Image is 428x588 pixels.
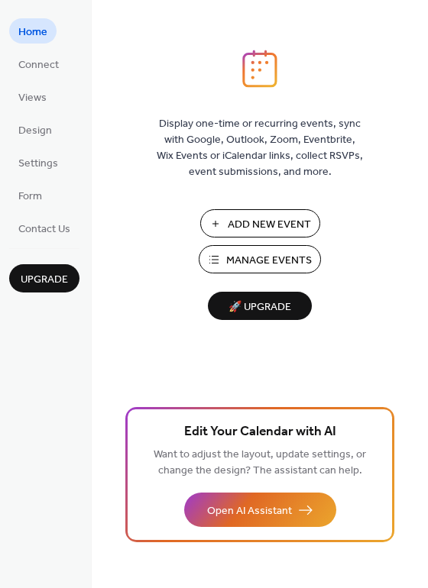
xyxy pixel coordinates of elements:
[18,123,52,139] span: Design
[208,292,312,320] button: 🚀 Upgrade
[228,217,311,233] span: Add New Event
[18,156,58,172] span: Settings
[199,245,321,273] button: Manage Events
[18,57,59,73] span: Connect
[9,264,79,292] button: Upgrade
[154,444,366,481] span: Want to adjust the layout, update settings, or change the design? The assistant can help.
[184,422,336,443] span: Edit Your Calendar with AI
[18,221,70,237] span: Contact Us
[200,209,320,237] button: Add New Event
[21,272,68,288] span: Upgrade
[242,50,277,88] img: logo_icon.svg
[9,215,79,241] a: Contact Us
[18,90,47,106] span: Views
[9,150,67,175] a: Settings
[18,189,42,205] span: Form
[9,18,57,44] a: Home
[157,116,363,180] span: Display one-time or recurring events, sync with Google, Outlook, Zoom, Eventbrite, Wix Events or ...
[9,51,68,76] a: Connect
[18,24,47,40] span: Home
[9,117,61,142] a: Design
[184,493,336,527] button: Open AI Assistant
[207,503,292,519] span: Open AI Assistant
[226,253,312,269] span: Manage Events
[9,183,51,208] a: Form
[217,297,303,318] span: 🚀 Upgrade
[9,84,56,109] a: Views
